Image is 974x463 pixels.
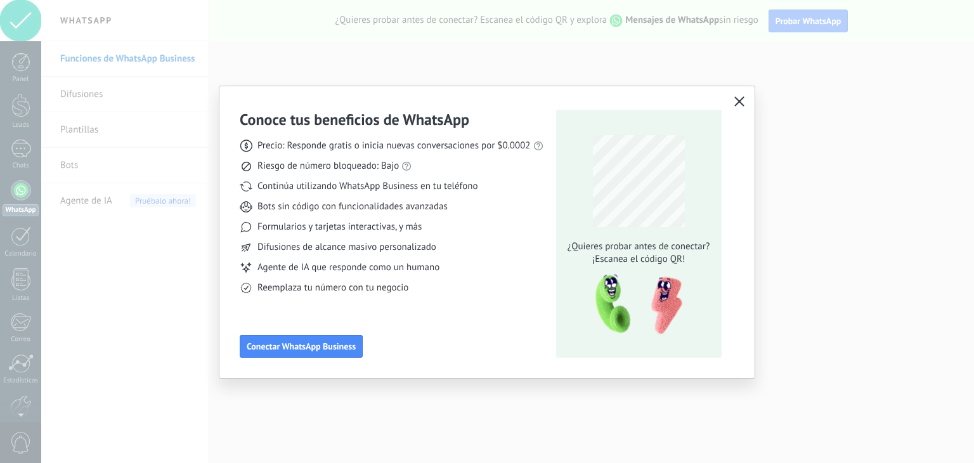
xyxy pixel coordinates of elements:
span: Bots sin código con funcionalidades avanzadas [257,200,448,213]
span: Difusiones de alcance masivo personalizado [257,241,436,254]
span: Reemplaza tu número con tu negocio [257,282,408,294]
button: Conectar WhatsApp Business [240,335,363,358]
span: Formularios y tarjetas interactivas, y más [257,221,422,233]
span: Conectar WhatsApp Business [247,342,356,351]
span: Riesgo de número bloqueado: Bajo [257,160,399,173]
span: Precio: Responde gratis o inicia nuevas conversaciones por $0.0002 [257,140,531,152]
span: ¿Quieres probar antes de conectar? [564,240,713,253]
span: Continúa utilizando WhatsApp Business en tu teléfono [257,180,477,193]
h3: Conoce tus beneficios de WhatsApp [240,110,469,129]
img: qr-pic-1x.png [585,271,685,339]
span: Agente de IA que responde como un humano [257,261,439,274]
span: ¡Escanea el código QR! [564,253,713,266]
